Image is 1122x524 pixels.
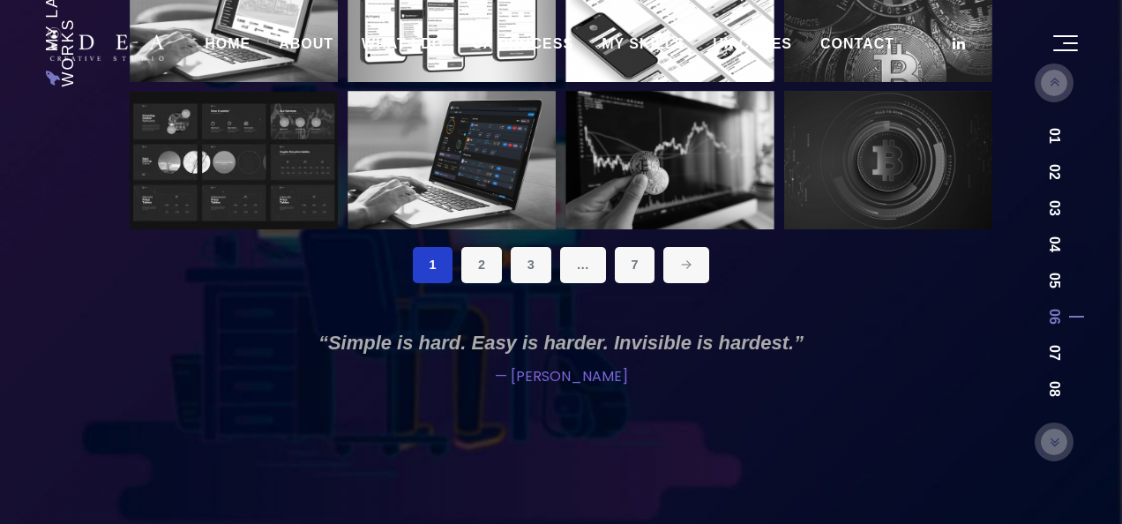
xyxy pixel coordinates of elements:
[1047,309,1061,325] a: 06
[587,22,699,66] a: MY SKILLS
[44,27,164,61] img: Jesus GA Portfolio
[458,22,587,66] a: UX PROCESS
[265,22,348,66] a: ABOUT
[1047,345,1061,361] a: 07
[1047,164,1061,180] a: 02
[1047,236,1061,252] a: 04
[1047,381,1061,397] a: 08
[348,22,458,66] a: WHAT I DO
[191,22,265,66] a: HOME
[806,22,909,66] a: CONTACT
[699,22,806,66] a: UX CASES
[1047,200,1061,216] a: 03
[1047,128,1061,144] a: 01
[1047,273,1061,288] a: 05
